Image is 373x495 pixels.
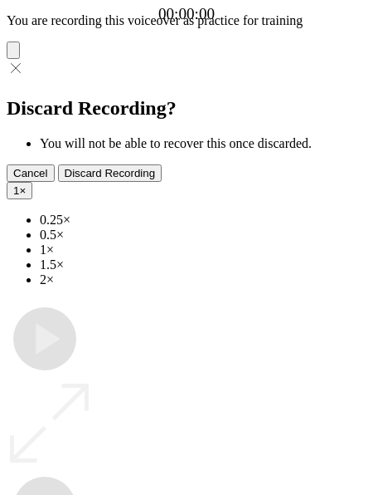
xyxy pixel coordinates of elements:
li: 1× [40,243,366,257]
span: 1 [13,184,19,197]
button: 1× [7,182,32,199]
li: 2× [40,272,366,287]
button: Cancel [7,164,55,182]
li: You will not be able to recover this once discarded. [40,136,366,151]
li: 0.5× [40,228,366,243]
li: 0.25× [40,213,366,228]
p: You are recording this voiceover as practice for training [7,13,366,28]
h2: Discard Recording? [7,97,366,120]
li: 1.5× [40,257,366,272]
a: 00:00:00 [158,5,215,23]
button: Discard Recording [58,164,162,182]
